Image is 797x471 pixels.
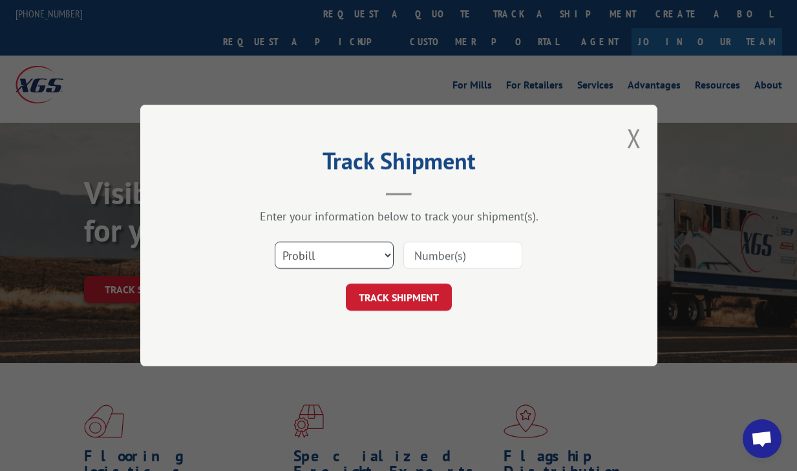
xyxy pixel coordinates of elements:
[205,152,593,176] h2: Track Shipment
[205,209,593,224] div: Enter your information below to track your shipment(s).
[627,121,641,155] button: Close modal
[743,419,781,458] div: Open chat
[346,284,452,311] button: TRACK SHIPMENT
[403,242,522,269] input: Number(s)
